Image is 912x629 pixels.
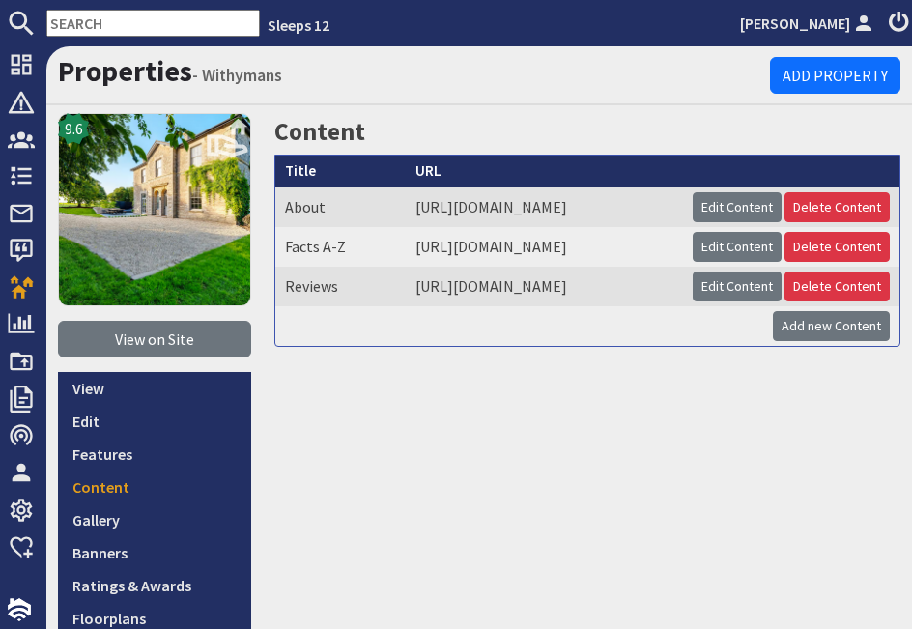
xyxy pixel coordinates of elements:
a: Banners [58,536,251,569]
input: SEARCH [46,10,260,37]
th: URL [406,156,683,187]
a: Add new Content [773,311,890,341]
a: Edit [58,405,251,438]
span: 9.6 [65,117,83,140]
a: Delete Content [784,232,890,262]
td: Reviews [275,267,406,306]
a: Edit Content [693,272,782,301]
td: [URL][DOMAIN_NAME] [406,267,683,306]
a: Add Property [770,57,900,94]
th: Title [275,156,406,187]
td: Facts A-Z [275,227,406,267]
a: Edit Content [693,192,782,222]
td: [URL][DOMAIN_NAME] [406,187,683,227]
td: About [275,187,406,227]
a: Sleeps 12 [268,15,329,35]
a: Delete Content [784,272,890,301]
img: staytech_i_w-64f4e8e9ee0a9c174fd5317b4b171b261742d2d393467e5bdba4413f4f884c10.svg [8,598,31,621]
a: Gallery [58,503,251,536]
small: - Withymans [192,65,282,86]
a: 9.6 [58,113,251,321]
a: View [58,372,251,405]
a: [PERSON_NAME] [740,12,877,35]
a: Features [58,438,251,471]
a: Content [58,471,251,503]
a: Edit Content [693,232,782,262]
a: View on Site [58,321,251,357]
a: Ratings & Awards [58,569,251,602]
a: Properties [58,53,192,89]
img: Withymans's icon [58,113,251,306]
a: Delete Content [784,192,890,222]
h2: Content [274,113,900,151]
td: [URL][DOMAIN_NAME] [406,227,683,267]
